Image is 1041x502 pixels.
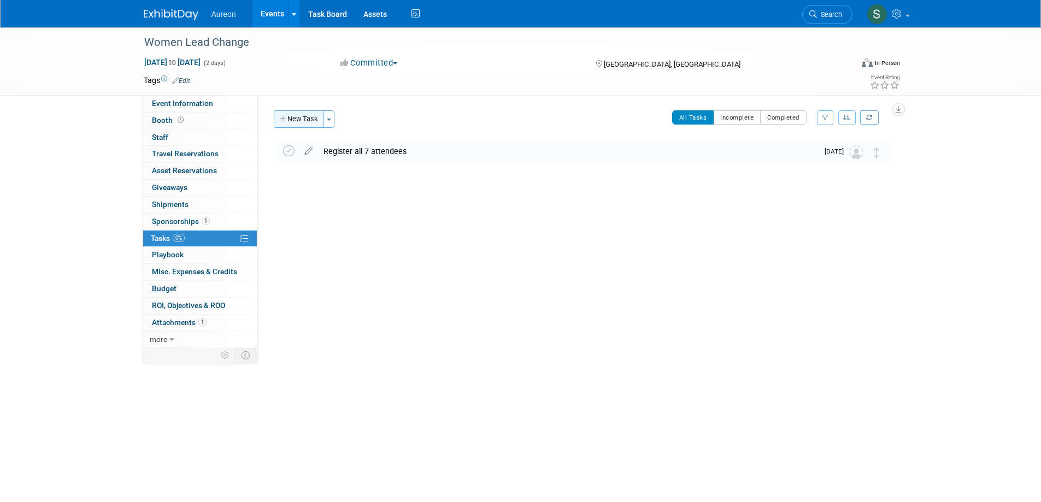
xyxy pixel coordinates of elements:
a: Giveaways [143,180,257,196]
span: [DATE] [DATE] [144,57,201,67]
span: Aureon [211,10,236,19]
div: Event Format [788,57,901,73]
span: Misc. Expenses & Credits [152,267,237,276]
div: Register all 7 attendees [318,142,818,161]
span: Booth [152,116,186,125]
span: Playbook [152,250,184,259]
a: Search [802,5,852,24]
span: Staff [152,133,168,141]
span: Budget [152,284,177,293]
a: Travel Reservations [143,146,257,162]
a: more [143,332,257,348]
a: Booth [143,113,257,129]
a: Asset Reservations [143,163,257,179]
a: Event Information [143,96,257,112]
span: 0% [173,234,185,242]
span: ROI, Objectives & ROO [152,301,225,310]
a: Budget [143,281,257,297]
span: more [150,335,167,344]
a: Edit [172,77,190,85]
td: Personalize Event Tab Strip [216,348,235,362]
span: Asset Reservations [152,166,217,175]
td: Toggle Event Tabs [234,348,257,362]
button: Committed [337,57,402,69]
span: Booth not reserved yet [175,116,186,124]
span: to [167,58,178,67]
img: Format-Inperson.png [862,58,873,67]
a: Sponsorships1 [143,214,257,230]
span: Attachments [152,318,207,327]
span: Sponsorships [152,217,210,226]
span: Search [817,10,842,19]
i: Move task [874,147,879,158]
a: ROI, Objectives & ROO [143,298,257,314]
div: Event Rating [870,75,899,80]
span: Travel Reservations [152,149,219,158]
img: Unassigned [849,145,863,160]
span: [DATE] [825,147,849,155]
span: Giveaways [152,183,187,192]
span: Tasks [151,234,185,243]
span: 1 [202,217,210,225]
img: ExhibitDay [144,9,198,20]
span: [GEOGRAPHIC_DATA], [GEOGRAPHIC_DATA] [604,60,740,68]
a: Attachments1 [143,315,257,331]
a: Playbook [143,247,257,263]
div: In-Person [874,59,900,67]
img: Sophia Millang [867,4,887,25]
a: edit [299,146,318,156]
button: Completed [760,110,807,125]
span: Event Information [152,99,213,108]
button: New Task [274,110,324,128]
span: 1 [198,318,207,326]
div: Women Lead Change [140,33,836,52]
td: Tags [144,75,190,86]
span: (2 days) [203,60,226,67]
button: Incomplete [713,110,761,125]
a: Staff [143,129,257,146]
a: Refresh [860,110,879,125]
span: Shipments [152,200,189,209]
a: Shipments [143,197,257,213]
a: Misc. Expenses & Credits [143,264,257,280]
button: All Tasks [672,110,714,125]
a: Tasks0% [143,231,257,247]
